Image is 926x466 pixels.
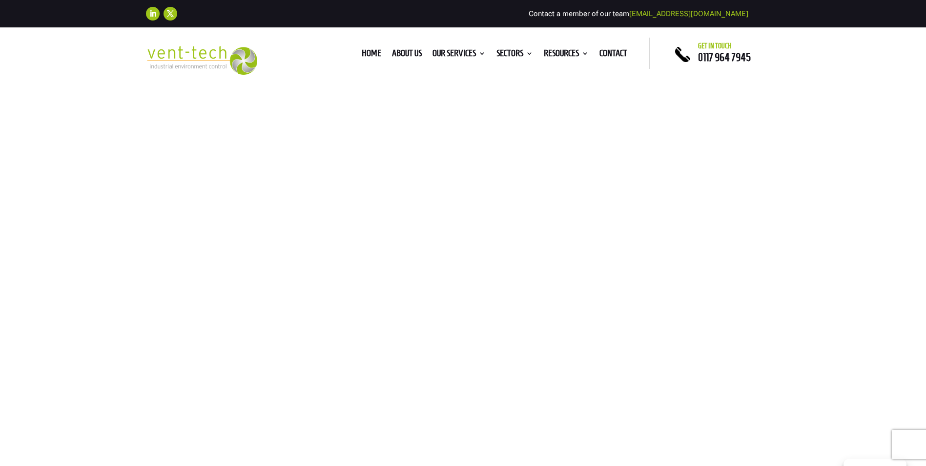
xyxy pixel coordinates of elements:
[698,42,732,50] span: Get in touch
[146,46,258,75] img: 2023-09-27T08_35_16.549ZVENT-TECH---Clear-background
[146,7,160,21] a: Follow on LinkedIn
[698,51,751,63] a: 0117 964 7945
[544,50,589,61] a: Resources
[496,50,533,61] a: Sectors
[164,7,177,21] a: Follow on X
[392,50,422,61] a: About us
[599,50,627,61] a: Contact
[362,50,381,61] a: Home
[432,50,486,61] a: Our Services
[629,9,748,18] a: [EMAIL_ADDRESS][DOMAIN_NAME]
[529,9,748,18] span: Contact a member of our team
